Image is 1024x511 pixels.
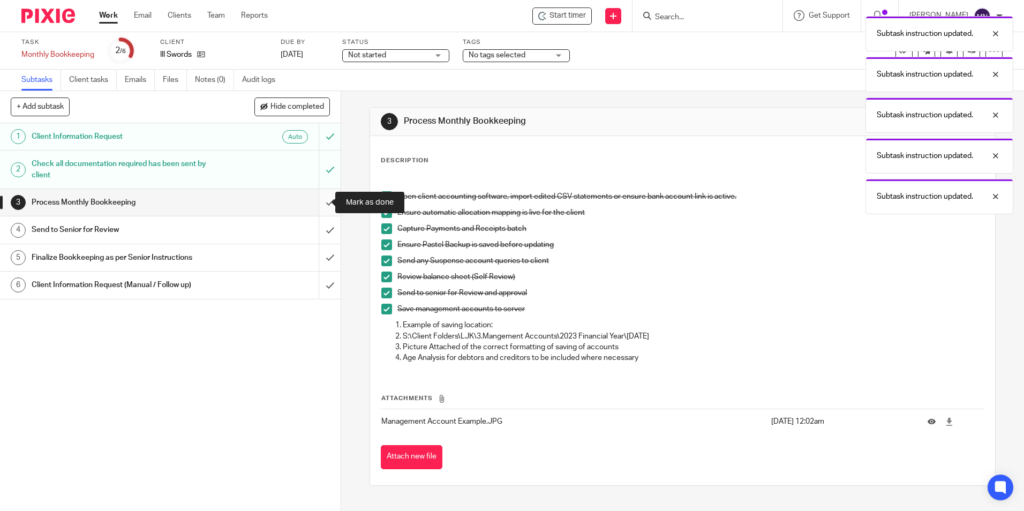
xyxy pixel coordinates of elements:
a: Client tasks [69,70,117,91]
h1: Send to Senior for Review [32,222,216,238]
a: Subtasks [21,70,61,91]
img: Pixie [21,9,75,23]
h1: Client Information Request [32,129,216,145]
label: Client [160,38,267,47]
div: Monthly Bookkeeping [21,49,94,60]
button: Attach new file [381,445,442,469]
p: Ensure Pastel Backup is saved before updating [397,239,983,250]
div: 6 [11,277,26,292]
p: Subtask instruction updated. [877,69,973,80]
span: Hide completed [270,103,324,111]
h1: Process Monthly Bookkeeping [404,116,705,127]
label: Tags [463,38,570,47]
p: Example of saving location: [403,320,983,330]
div: 3 [11,195,26,210]
p: Picture Attached of the correct formatting of saving of accounts [403,342,983,352]
span: Attachments [381,395,433,401]
label: Task [21,38,94,47]
p: Send any Suspense account queries to client [397,255,983,266]
p: Save management accounts to server [397,304,983,314]
p: Open client accounting software, import edited CSV statements or ensure bank account link is active. [397,191,983,202]
h1: Finalize Bookkeeping as per Senior Instructions [32,250,216,266]
a: Emails [125,70,155,91]
p: Subtask instruction updated. [877,191,973,202]
label: Status [342,38,449,47]
a: Audit logs [242,70,283,91]
a: Work [99,10,118,21]
p: S:\Client Folders\LJK\3.Mangement Accounts\2023 Financial Year\[DATE] [403,331,983,342]
div: 2 [115,44,126,57]
h1: Client Information Request (Manual / Follow up) [32,277,216,293]
small: /6 [120,48,126,54]
p: Management Account Example.JPG [381,416,765,427]
p: Subtask instruction updated. [877,28,973,39]
span: Not started [348,51,386,59]
p: Send to senior for Review and approval [397,288,983,298]
div: III Swords - Monthly Bookkeeping [532,7,592,25]
a: Download [945,416,953,427]
p: Age Analysis for debtors and creditors to be included where necessary [403,352,983,363]
a: Notes (0) [195,70,234,91]
p: Capture Payments and Receipts batch [397,223,983,234]
p: Subtask instruction updated. [877,110,973,121]
span: [DATE] [281,51,303,58]
div: Auto [282,130,308,144]
p: Ensure automatic allocation mapping is live for the client [397,207,983,218]
span: No tags selected [469,51,525,59]
div: 5 [11,250,26,265]
a: Clients [168,10,191,21]
a: Email [134,10,152,21]
label: Due by [281,38,329,47]
p: Subtask instruction updated. [877,151,973,161]
h1: Process Monthly Bookkeeping [32,194,216,211]
a: Team [207,10,225,21]
p: Review balance sheet (Self Review) [397,272,983,282]
h1: Check all documentation required has been sent by client [32,156,216,183]
p: [DATE] 12:02am [771,416,912,427]
a: Files [163,70,187,91]
a: Reports [241,10,268,21]
p: Description [381,156,428,165]
img: svg%3E [974,7,991,25]
div: 3 [381,113,398,130]
button: Hide completed [254,97,330,116]
button: + Add subtask [11,97,70,116]
div: 2 [11,162,26,177]
p: III Swords [160,49,192,60]
div: 4 [11,223,26,238]
div: 1 [11,129,26,144]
